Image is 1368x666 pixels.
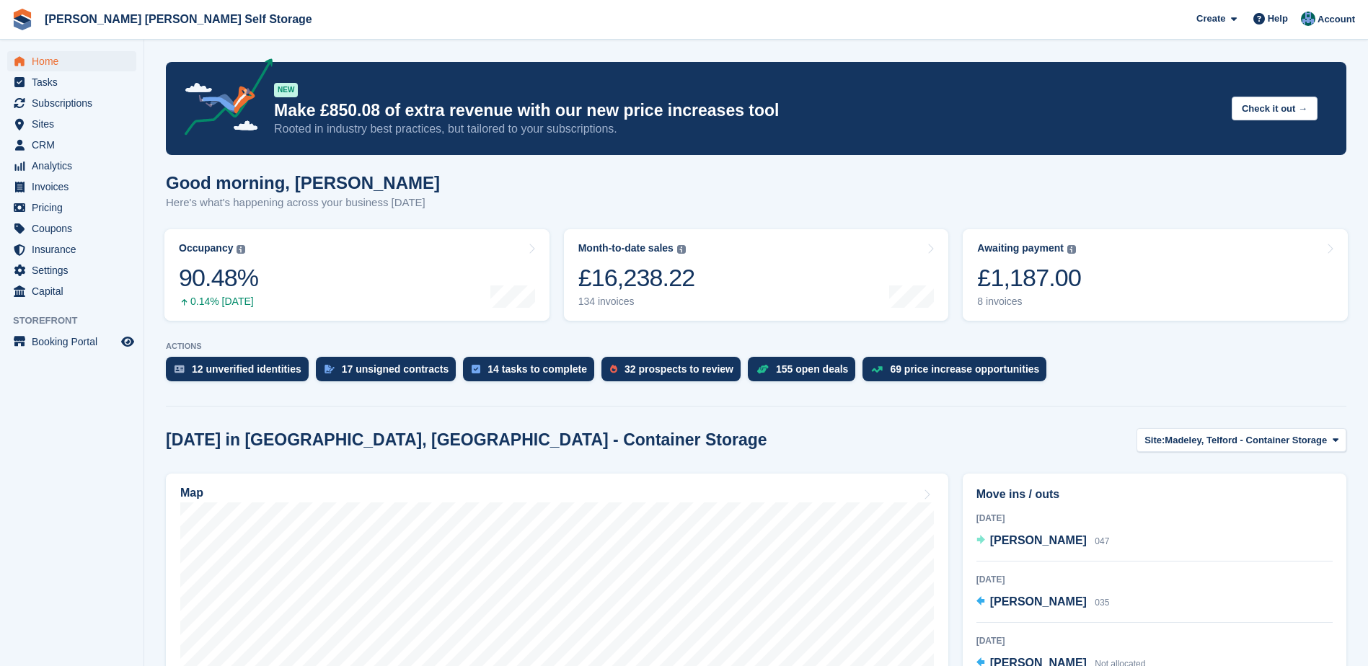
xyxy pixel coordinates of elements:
[990,534,1087,546] span: [PERSON_NAME]
[179,263,258,293] div: 90.48%
[342,363,449,375] div: 17 unsigned contracts
[977,296,1081,308] div: 8 invoices
[166,430,767,450] h2: [DATE] in [GEOGRAPHIC_DATA], [GEOGRAPHIC_DATA] - Container Storage
[32,197,118,218] span: Pricing
[990,595,1087,608] span: [PERSON_NAME]
[472,365,480,373] img: task-75834270c22a3079a89374b754ae025e5fb1db73e45f91037f5363f120a921f8.svg
[487,363,587,375] div: 14 tasks to complete
[7,332,136,352] a: menu
[1165,433,1327,448] span: Madeley, Telford - Container Storage
[963,229,1348,321] a: Awaiting payment £1,187.00 8 invoices
[12,9,33,30] img: stora-icon-8386f47178a22dfd0bd8f6a31ec36ba5ce8667c1dd55bd0f319d3a0aa187defe.svg
[890,363,1039,375] div: 69 price increase opportunities
[677,245,686,254] img: icon-info-grey-7440780725fd019a000dd9b08b2336e03edf1995a4989e88bcd33f0948082b44.svg
[776,363,848,375] div: 155 open deals
[463,357,601,388] a: 14 tasks to complete
[7,51,136,71] a: menu
[32,239,118,259] span: Insurance
[32,260,118,280] span: Settings
[976,512,1333,525] div: [DATE]
[32,51,118,71] span: Home
[32,156,118,176] span: Analytics
[7,135,136,155] a: menu
[192,363,301,375] div: 12 unverified identities
[1268,12,1288,26] span: Help
[625,363,733,375] div: 32 prospects to review
[871,366,883,373] img: price_increase_opportunities-93ffe204e8149a01c8c9dc8f82e8f89637d9d84a8eef4429ea346261dce0b2c0.svg
[325,365,335,373] img: contract_signature_icon-13c848040528278c33f63329250d36e43548de30e8caae1d1a13099fd9432cc5.svg
[1301,12,1315,26] img: Jake Timmins
[7,197,136,218] a: menu
[977,263,1081,293] div: £1,187.00
[175,365,185,373] img: verify_identity-adf6edd0f0f0b5bbfe63781bf79b02c33cf7c696d77639b501bdc392416b5a36.svg
[610,365,617,373] img: prospect-51fa495bee0391a8d652442698ab0144808aea92771e9ea1ae160a38d050c398.svg
[7,218,136,239] a: menu
[39,7,318,31] a: [PERSON_NAME] [PERSON_NAME] Self Storage
[862,357,1054,388] a: 69 price increase opportunities
[1232,97,1318,120] button: Check it out →
[166,342,1346,351] p: ACTIONS
[274,100,1220,121] p: Make £850.08 of extra revenue with our new price increases tool
[166,173,440,192] h1: Good morning, [PERSON_NAME]
[7,156,136,176] a: menu
[976,634,1333,647] div: [DATE]
[1095,598,1109,608] span: 035
[1196,12,1225,26] span: Create
[179,296,258,308] div: 0.14% [DATE]
[7,239,136,259] a: menu
[7,177,136,197] a: menu
[1067,245,1076,254] img: icon-info-grey-7440780725fd019a000dd9b08b2336e03edf1995a4989e88bcd33f0948082b44.svg
[578,242,674,254] div: Month-to-date sales
[1318,12,1355,27] span: Account
[1095,536,1109,546] span: 047
[976,532,1110,551] a: [PERSON_NAME] 047
[7,260,136,280] a: menu
[166,357,316,388] a: 12 unverified identities
[316,357,464,388] a: 17 unsigned contracts
[13,314,144,328] span: Storefront
[164,229,550,321] a: Occupancy 90.48% 0.14% [DATE]
[32,218,118,239] span: Coupons
[601,357,748,388] a: 32 prospects to review
[564,229,949,321] a: Month-to-date sales £16,238.22 134 invoices
[32,281,118,301] span: Capital
[7,72,136,92] a: menu
[237,245,245,254] img: icon-info-grey-7440780725fd019a000dd9b08b2336e03edf1995a4989e88bcd33f0948082b44.svg
[976,486,1333,503] h2: Move ins / outs
[578,263,695,293] div: £16,238.22
[7,281,136,301] a: menu
[32,332,118,352] span: Booking Portal
[179,242,233,254] div: Occupancy
[1144,433,1165,448] span: Site:
[32,72,118,92] span: Tasks
[32,135,118,155] span: CRM
[977,242,1064,254] div: Awaiting payment
[7,93,136,113] a: menu
[180,487,203,499] h2: Map
[976,573,1333,586] div: [DATE]
[32,177,118,197] span: Invoices
[578,296,695,308] div: 134 invoices
[274,83,298,97] div: NEW
[32,114,118,134] span: Sites
[166,195,440,211] p: Here's what's happening across your business [DATE]
[748,357,862,388] a: 155 open deals
[756,364,769,374] img: deal-1b604bf984904fb50ccaf53a9ad4b4a5d6e5aea283cecdc64d6e3604feb123c2.svg
[976,593,1110,612] a: [PERSON_NAME] 035
[7,114,136,134] a: menu
[172,58,273,141] img: price-adjustments-announcement-icon-8257ccfd72463d97f412b2fc003d46551f7dbcb40ab6d574587a9cd5c0d94...
[119,333,136,350] a: Preview store
[274,121,1220,137] p: Rooted in industry best practices, but tailored to your subscriptions.
[32,93,118,113] span: Subscriptions
[1137,428,1346,452] button: Site: Madeley, Telford - Container Storage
